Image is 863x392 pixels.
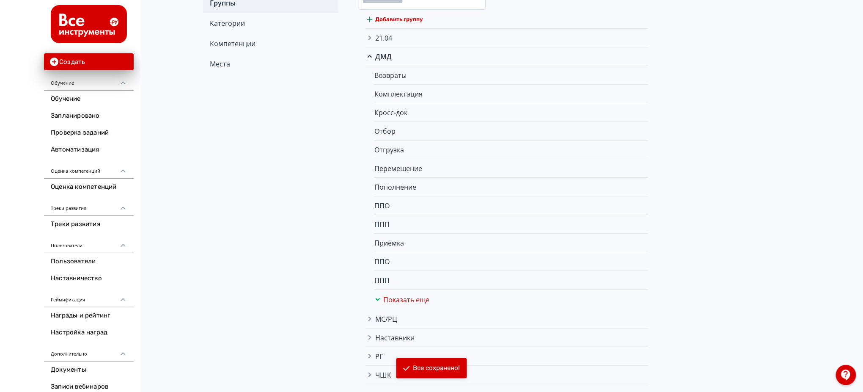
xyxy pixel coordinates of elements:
img: https://files.teachbase.ru/system/account/58008/logo/medium-5ae35628acea0f91897e3bd663f220f6.png [51,5,127,43]
div: Места [203,54,338,74]
div: Отгрузка [374,141,645,159]
a: Документы [44,362,134,378]
a: Проверка заданий [44,124,134,141]
a: Оценка компетенций [44,179,134,196]
button: Добавить группу [366,10,648,29]
a: Обучение [44,91,134,108]
a: Пользователи [44,253,134,270]
a: Награды и рейтинг [44,307,134,324]
div: Комплектация [374,85,645,103]
div: ППП [374,271,645,290]
div: Треки развития [44,196,134,216]
span: ДМД [375,52,392,62]
div: Возвраты [374,66,645,85]
div: Геймификация [44,287,134,307]
div: Дополнительно [44,341,134,362]
span: РГ [375,351,383,362]
span: Наставники [375,333,415,343]
div: ППП [374,215,645,234]
div: Компетенции [203,33,338,54]
div: Пополнение [374,178,645,196]
div: Перемещение [374,159,645,178]
span: 21.04 [375,33,392,43]
a: Автоматизация [44,141,134,158]
div: Обучение [44,70,134,91]
div: Кросс-док [374,103,645,122]
span: МС/РЦ [375,314,397,324]
div: Оценка компетенций [44,158,134,179]
span: ЧШК [375,370,391,380]
div: Показать еще [359,290,655,310]
a: Наставничество [44,270,134,287]
a: Треки развития [44,216,134,233]
a: Настройка наград [44,324,134,341]
div: Пользователи [44,233,134,253]
div: Приёмка [374,234,645,252]
button: Создать [44,53,134,70]
div: Отбор [374,122,645,141]
a: Запланировано [44,108,134,124]
div: ППО [374,196,645,215]
div: Категории [203,13,338,33]
div: Все сохранено! [413,364,460,373]
div: ППО [374,252,645,271]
